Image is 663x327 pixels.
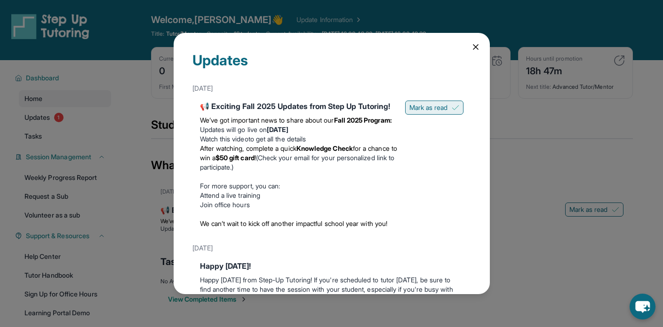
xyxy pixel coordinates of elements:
p: Happy [DATE] from Step-Up Tutoring! If you're scheduled to tutor [DATE], be sure to find another ... [200,275,463,313]
li: Updates will go live on [200,125,398,134]
div: Updates [192,52,471,80]
a: Join office hours [200,201,250,209]
span: ! [255,154,256,162]
a: Watch this video [200,135,248,143]
span: We’ve got important news to share about our [200,116,334,124]
span: Mark as read [409,103,448,112]
div: [DATE] [192,80,471,97]
li: (Check your email for your personalized link to participate.) [200,144,398,172]
strong: Knowledge Check [296,144,353,152]
div: [DATE] [192,240,471,257]
span: After watching, complete a quick [200,144,296,152]
li: to get all the details [200,134,398,144]
p: For more support, you can: [200,181,398,191]
strong: $50 gift card [216,154,255,162]
button: Mark as read [405,101,463,115]
img: Mark as read [452,104,459,111]
div: 📢 Exciting Fall 2025 Updates from Step Up Tutoring! [200,101,398,112]
span: We can’t wait to kick off another impactful school year with you! [200,219,388,227]
strong: [DATE] [267,125,288,133]
a: Attend a live training [200,191,261,199]
strong: Fall 2025 Program: [334,116,392,124]
button: chat-button [630,294,655,319]
div: Happy [DATE]! [200,260,463,272]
